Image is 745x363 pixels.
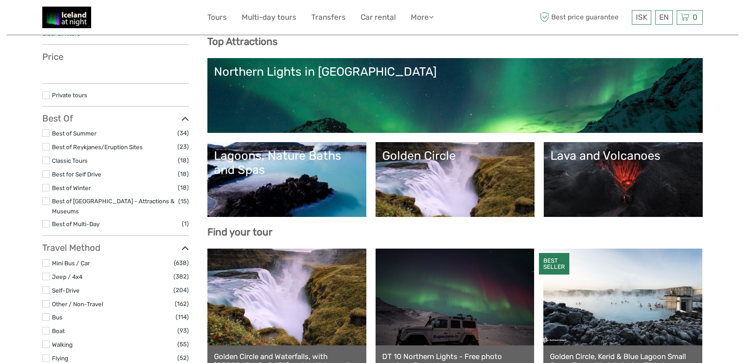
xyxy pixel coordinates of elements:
[52,198,174,215] a: Best of [GEOGRAPHIC_DATA] - Attractions & Museums
[214,65,696,79] div: Northern Lights in [GEOGRAPHIC_DATA]
[178,183,189,193] span: (18)
[214,65,696,126] a: Northern Lights in [GEOGRAPHIC_DATA]
[42,51,189,62] h3: Price
[178,196,189,206] span: (15)
[182,219,189,229] span: (1)
[177,353,189,363] span: (52)
[178,169,189,179] span: (18)
[173,271,189,282] span: (382)
[382,149,528,163] div: Golden Circle
[52,260,90,267] a: Mini Bus / Car
[550,149,696,163] div: Lava and Volcanoes
[177,128,189,138] span: (34)
[52,130,96,137] a: Best of Summer
[52,301,103,308] a: Other / Non-Travel
[173,285,189,295] span: (204)
[242,11,296,24] a: Multi-day tours
[361,11,396,24] a: Car rental
[52,143,143,150] a: Best of Reykjanes/Eruption Sites
[52,327,65,334] a: Boat
[691,13,699,22] span: 0
[538,10,630,25] span: Best price guarantee
[52,355,68,362] a: Flying
[52,273,82,280] a: Jeep / 4x4
[52,220,100,227] a: Best of Multi-Day
[52,92,87,99] a: Private tours
[174,258,189,268] span: (638)
[52,184,91,191] a: Best of Winter
[42,7,91,28] img: 2375-0893e409-a1bb-4841-adb0-b7e32975a913_logo_small.jpg
[311,11,346,24] a: Transfers
[177,142,189,152] span: (23)
[411,11,434,24] a: More
[177,339,189,349] span: (55)
[52,171,101,178] a: Best for Self Drive
[52,341,73,348] a: Walking
[175,299,189,309] span: (162)
[178,155,189,165] span: (18)
[52,287,80,294] a: Self-Drive
[655,10,673,25] div: EN
[52,314,63,321] a: Bus
[539,253,569,275] div: BEST SELLER
[214,149,360,177] div: Lagoons, Nature Baths and Spas
[42,242,189,253] h3: Travel Method
[52,157,88,164] a: Classic Tours
[207,226,273,238] b: Find your tour
[382,149,528,210] a: Golden Circle
[550,149,696,210] a: Lava and Volcanoes
[42,113,189,124] h3: Best Of
[207,11,227,24] a: Tours
[214,149,360,210] a: Lagoons, Nature Baths and Spas
[207,36,277,48] b: Top Attractions
[176,312,189,322] span: (114)
[177,326,189,336] span: (93)
[636,13,647,22] span: ISK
